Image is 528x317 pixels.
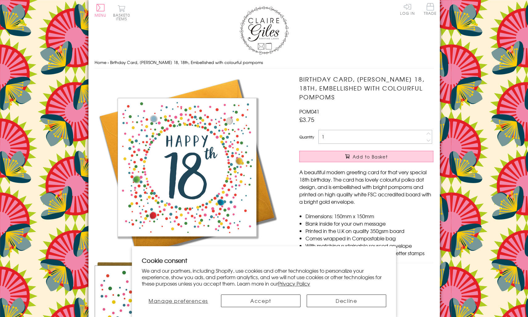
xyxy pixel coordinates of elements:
span: Add to Basket [353,154,388,160]
button: Accept [221,295,301,307]
nav: breadcrumbs [95,56,434,69]
p: A beautiful modern greeting card for that very special 18th birthday. The card has lovely colourf... [299,168,433,205]
li: Comes wrapped in Compostable bag [305,235,433,242]
h1: Birthday Card, [PERSON_NAME] 18, 18th, Embellished with colourful pompoms [299,75,433,101]
button: Menu [95,4,107,17]
button: Basket0 items [113,5,130,21]
button: Add to Basket [299,151,433,162]
a: Trade [424,3,437,16]
button: Decline [307,295,386,307]
span: £3.75 [299,115,314,124]
img: Birthday Card, Dotty 18, 18th, Embellished with colourful pompoms [95,75,280,259]
a: Home [95,59,106,65]
li: Printed in the U.K on quality 350gsm board [305,227,433,235]
h2: Cookie consent [142,256,386,265]
li: Blank inside for your own message [305,220,433,227]
li: Dimensions: 150mm x 150mm [305,212,433,220]
button: Manage preferences [142,295,215,307]
a: Log In [400,3,415,15]
span: Trade [424,3,437,15]
span: POM041 [299,108,319,115]
label: Quantity [299,134,314,140]
p: We and our partners, including Shopify, use cookies and other technologies to personalize your ex... [142,267,386,287]
a: Privacy Policy [278,280,310,287]
span: Menu [95,12,107,18]
img: Claire Giles Greetings Cards [239,6,289,55]
span: Manage preferences [149,297,208,304]
span: › [108,59,109,65]
li: With matching sustainable sourced envelope [305,242,433,249]
span: Birthday Card, [PERSON_NAME] 18, 18th, Embellished with colourful pompoms [110,59,263,65]
span: 0 items [116,12,130,22]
